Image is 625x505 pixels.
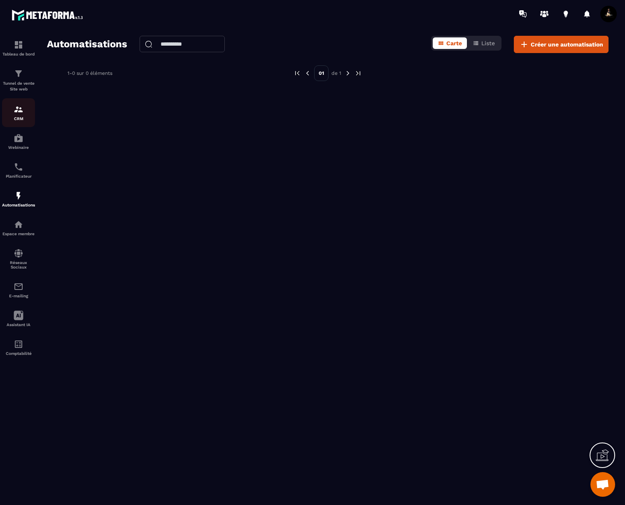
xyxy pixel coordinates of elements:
a: accountantaccountantComptabilité [2,333,35,362]
img: automations [14,133,23,143]
p: Tableau de bord [2,52,35,56]
a: social-networksocial-networkRéseaux Sociaux [2,242,35,276]
img: email [14,282,23,292]
p: Planificateur [2,174,35,178]
img: accountant [14,339,23,349]
img: automations [14,220,23,229]
a: schedulerschedulerPlanificateur [2,156,35,185]
span: Liste [481,40,495,46]
img: logo [12,7,86,23]
span: Créer une automatisation [531,40,603,49]
img: next [344,69,352,77]
p: de 1 [331,70,341,76]
p: Comptabilité [2,351,35,356]
a: automationsautomationsWebinaire [2,127,35,156]
a: Assistant IA [2,304,35,333]
p: Tunnel de vente Site web [2,81,35,92]
img: scheduler [14,162,23,172]
img: prev [304,69,311,77]
p: 01 [314,65,329,81]
img: formation [14,69,23,79]
p: Réseaux Sociaux [2,260,35,269]
a: automationsautomationsAutomatisations [2,185,35,213]
img: formation [14,40,23,50]
img: automations [14,191,23,201]
p: Espace membre [2,232,35,236]
p: E-mailing [2,294,35,298]
a: formationformationCRM [2,98,35,127]
div: Ouvrir le chat [590,472,615,497]
button: Carte [433,37,467,49]
img: next [354,69,362,77]
p: Assistant IA [2,322,35,327]
a: automationsautomationsEspace membre [2,213,35,242]
a: emailemailE-mailing [2,276,35,304]
img: prev [294,69,301,77]
img: social-network [14,248,23,258]
p: Webinaire [2,145,35,150]
p: 1-0 sur 0 éléments [68,70,112,76]
span: Carte [446,40,462,46]
a: formationformationTableau de bord [2,34,35,63]
img: formation [14,104,23,114]
p: CRM [2,116,35,121]
button: Créer une automatisation [514,36,609,53]
h2: Automatisations [47,36,127,53]
a: formationformationTunnel de vente Site web [2,63,35,98]
p: Automatisations [2,203,35,207]
button: Liste [468,37,500,49]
